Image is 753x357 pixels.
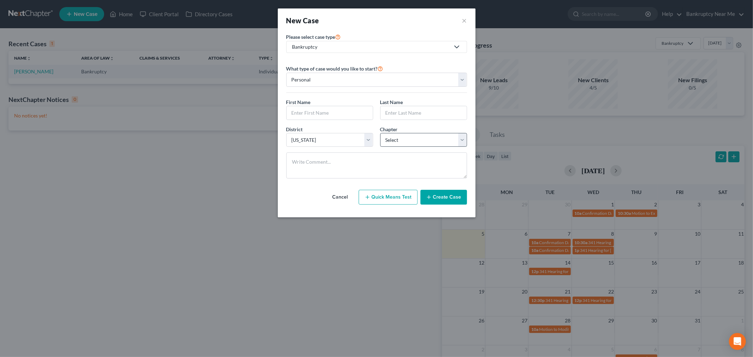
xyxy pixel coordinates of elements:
button: × [462,16,467,25]
input: Enter Last Name [381,106,467,120]
span: Chapter [380,126,398,132]
span: Last Name [380,99,403,105]
div: Bankruptcy [292,43,450,50]
span: District [286,126,303,132]
span: Please select case type [286,34,335,40]
label: What type of case would you like to start? [286,64,383,73]
span: First Name [286,99,311,105]
div: Open Intercom Messenger [729,333,746,350]
button: Cancel [325,190,356,204]
input: Enter First Name [287,106,373,120]
button: Create Case [420,190,467,205]
strong: New Case [286,16,319,25]
button: Quick Means Test [359,190,418,205]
